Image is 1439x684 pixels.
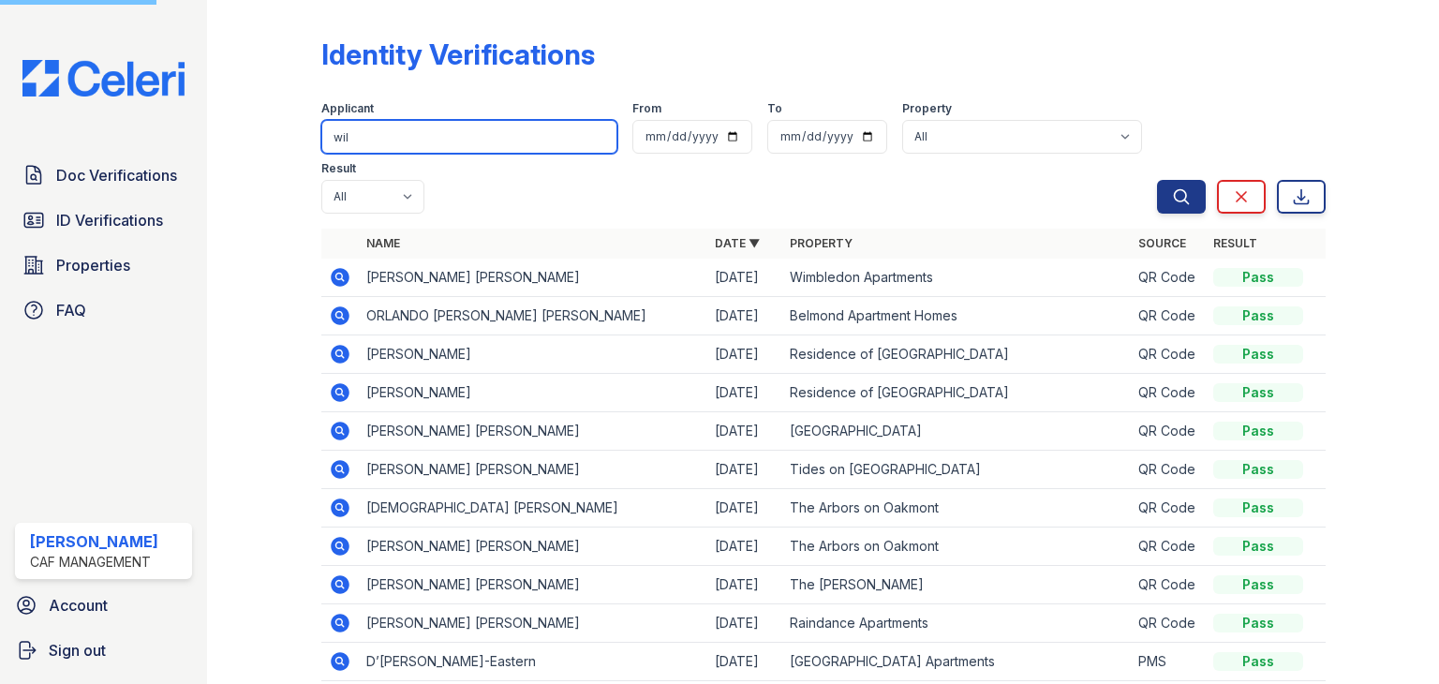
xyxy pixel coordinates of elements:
div: Pass [1213,306,1303,325]
div: Pass [1213,422,1303,440]
div: Pass [1213,575,1303,594]
a: Source [1138,236,1186,250]
td: [PERSON_NAME] [PERSON_NAME] [359,451,707,489]
div: Pass [1213,268,1303,287]
td: [DATE] [707,297,782,335]
td: [PERSON_NAME] [359,374,707,412]
a: Date ▼ [715,236,760,250]
td: [DATE] [707,412,782,451]
td: The Arbors on Oakmont [782,489,1131,528]
div: Pass [1213,383,1303,402]
span: Sign out [49,639,106,662]
td: QR Code [1131,566,1206,604]
img: CE_Logo_Blue-a8612792a0a2168367f1c8372b55b34899dd931a85d93a1a3d3e32e68fde9ad4.png [7,60,200,97]
td: Residence of [GEOGRAPHIC_DATA] [782,374,1131,412]
td: D’[PERSON_NAME]-Eastern [359,643,707,681]
td: [DATE] [707,566,782,604]
td: QR Code [1131,297,1206,335]
a: Account [7,587,200,624]
td: [PERSON_NAME] [PERSON_NAME] [359,412,707,451]
td: [DATE] [707,643,782,681]
td: ORLANDO [PERSON_NAME] [PERSON_NAME] [359,297,707,335]
td: [PERSON_NAME] [PERSON_NAME] [359,604,707,643]
td: QR Code [1131,412,1206,451]
div: Pass [1213,498,1303,517]
td: [GEOGRAPHIC_DATA] Apartments [782,643,1131,681]
td: QR Code [1131,374,1206,412]
label: From [632,101,661,116]
td: The Arbors on Oakmont [782,528,1131,566]
td: Wimbledon Apartments [782,259,1131,297]
td: [DATE] [707,604,782,643]
div: [PERSON_NAME] [30,530,158,553]
label: Result [321,161,356,176]
div: Pass [1213,614,1303,632]
td: Belmond Apartment Homes [782,297,1131,335]
a: Doc Verifications [15,156,192,194]
label: To [767,101,782,116]
a: Result [1213,236,1257,250]
a: Name [366,236,400,250]
td: The [PERSON_NAME] [782,566,1131,604]
td: QR Code [1131,259,1206,297]
td: [GEOGRAPHIC_DATA] [782,412,1131,451]
a: FAQ [15,291,192,329]
div: CAF Management [30,553,158,572]
td: QR Code [1131,489,1206,528]
div: Pass [1213,345,1303,364]
span: ID Verifications [56,209,163,231]
label: Applicant [321,101,374,116]
span: FAQ [56,299,86,321]
div: Pass [1213,652,1303,671]
td: [PERSON_NAME] [PERSON_NAME] [359,566,707,604]
a: Properties [15,246,192,284]
td: [DATE] [707,374,782,412]
span: Properties [56,254,130,276]
td: [DATE] [707,489,782,528]
td: QR Code [1131,528,1206,566]
td: Raindance Apartments [782,604,1131,643]
td: Tides on [GEOGRAPHIC_DATA] [782,451,1131,489]
div: Pass [1213,460,1303,479]
td: QR Code [1131,335,1206,374]
td: [PERSON_NAME] [PERSON_NAME] [359,528,707,566]
td: [DATE] [707,335,782,374]
a: ID Verifications [15,201,192,239]
td: QR Code [1131,451,1206,489]
td: [DATE] [707,528,782,566]
span: Account [49,594,108,617]
td: [PERSON_NAME] [PERSON_NAME] [359,259,707,297]
td: QR Code [1131,604,1206,643]
a: Sign out [7,632,200,669]
div: Pass [1213,537,1303,556]
td: [DEMOGRAPHIC_DATA] [PERSON_NAME] [359,489,707,528]
span: Doc Verifications [56,164,177,186]
div: Identity Verifications [321,37,595,71]
td: [PERSON_NAME] [359,335,707,374]
td: Residence of [GEOGRAPHIC_DATA] [782,335,1131,374]
td: [DATE] [707,259,782,297]
a: Property [790,236,853,250]
td: [DATE] [707,451,782,489]
label: Property [902,101,952,116]
td: PMS [1131,643,1206,681]
input: Search by name or phone number [321,120,617,154]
